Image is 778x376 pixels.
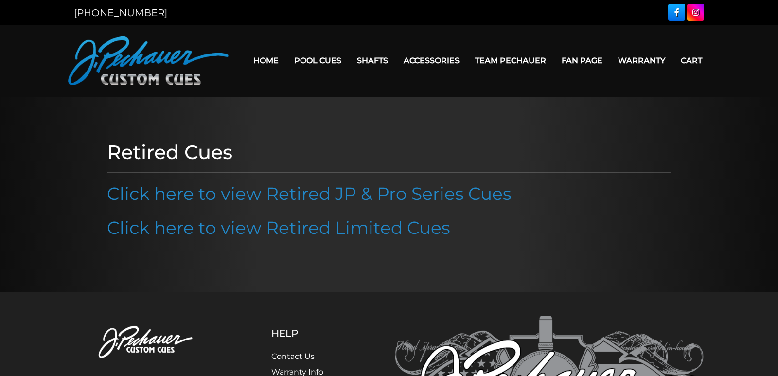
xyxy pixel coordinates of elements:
[74,316,223,370] img: Pechauer Custom Cues
[673,48,710,73] a: Cart
[246,48,286,73] a: Home
[349,48,396,73] a: Shafts
[271,352,315,361] a: Contact Us
[554,48,610,73] a: Fan Page
[286,48,349,73] a: Pool Cues
[467,48,554,73] a: Team Pechauer
[271,327,347,339] h5: Help
[107,141,671,164] h1: Retired Cues
[107,217,450,238] a: Click here to view Retired Limited Cues
[610,48,673,73] a: Warranty
[74,7,167,18] a: [PHONE_NUMBER]
[107,183,512,204] a: Click here to view Retired JP & Pro Series Cues
[396,48,467,73] a: Accessories
[68,36,229,85] img: Pechauer Custom Cues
